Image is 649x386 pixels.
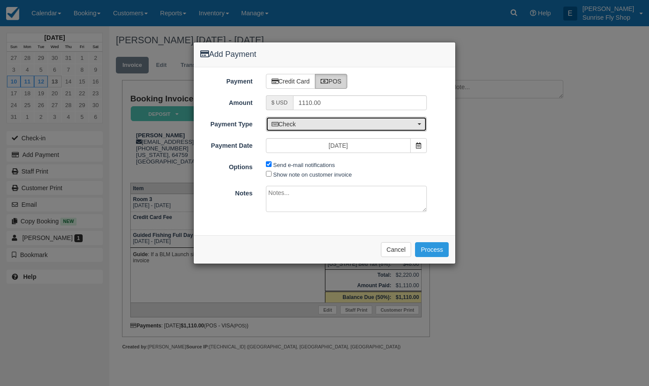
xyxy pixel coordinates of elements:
[272,100,288,106] small: $ USD
[266,74,316,89] label: Credit Card
[194,186,259,198] label: Notes
[194,74,259,86] label: Payment
[194,160,259,172] label: Options
[194,117,259,129] label: Payment Type
[293,95,427,110] input: Valid amount required.
[194,95,259,108] label: Amount
[194,138,259,150] label: Payment Date
[315,74,347,89] label: POS
[415,242,449,257] button: Process
[266,117,427,132] button: Check
[273,171,352,178] label: Show note on customer invoice
[273,162,335,168] label: Send e-mail notifications
[272,120,416,129] span: Check
[200,49,449,60] h4: Add Payment
[381,242,412,257] button: Cancel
